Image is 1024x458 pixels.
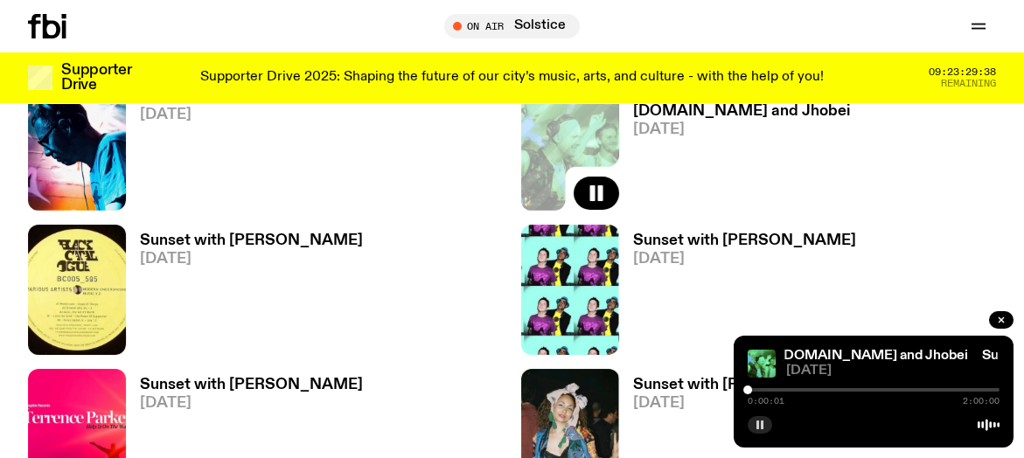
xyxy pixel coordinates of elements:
[633,396,950,411] span: [DATE]
[28,80,126,210] img: Simon Caldwell stands side on, looking downwards. He has headphones on. Behind him is a brightly ...
[444,14,580,38] button: On AirSolstice
[140,233,363,248] h3: Sunset with [PERSON_NAME]
[140,252,363,267] span: [DATE]
[548,349,968,363] a: Sunset with [PERSON_NAME], with [DOMAIN_NAME] and Jhobei
[140,108,363,122] span: [DATE]
[786,364,1000,378] span: [DATE]
[619,88,997,210] a: Sunset with [PERSON_NAME], with [DOMAIN_NAME] and Jhobei[DATE]
[941,79,996,88] span: Remaining
[633,252,856,267] span: [DATE]
[633,378,950,392] h3: Sunset with [PERSON_NAME], with Claddy
[200,70,824,86] p: Supporter Drive 2025: Shaping the future of our city’s music, arts, and culture - with the help o...
[929,67,996,77] span: 09:23:29:38
[126,88,363,210] a: Sunset with [PERSON_NAME][DATE]
[126,233,363,355] a: Sunset with [PERSON_NAME][DATE]
[140,396,363,411] span: [DATE]
[633,88,997,118] h3: Sunset with [PERSON_NAME], with [DOMAIN_NAME] and Jhobei
[963,397,1000,406] span: 2:00:00
[633,233,856,248] h3: Sunset with [PERSON_NAME]
[619,233,856,355] a: Sunset with [PERSON_NAME][DATE]
[633,122,997,137] span: [DATE]
[140,378,363,392] h3: Sunset with [PERSON_NAME]
[61,63,131,93] h3: Supporter Drive
[748,397,784,406] span: 0:00:01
